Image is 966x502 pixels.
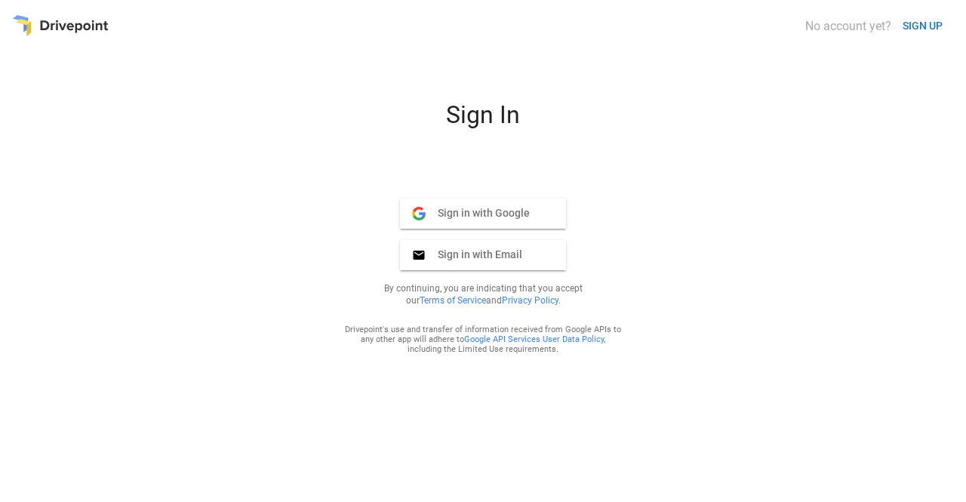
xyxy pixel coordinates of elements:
[897,12,949,40] button: SIGN UP
[420,295,486,306] a: Terms of Service
[805,19,891,33] div: No account yet?
[426,206,530,220] span: Sign in with Google
[502,295,558,306] a: Privacy Policy
[464,334,604,344] a: Google API Services User Data Policy
[400,240,566,270] button: Sign in with Email
[400,199,566,229] button: Sign in with Google
[365,282,601,306] p: By continuing, you are indicating that you accept our and .
[302,100,664,141] div: Sign In
[426,248,522,261] span: Sign in with Email
[344,325,622,354] div: Drivepoint's use and transfer of information received from Google APIs to any other app will adhe...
